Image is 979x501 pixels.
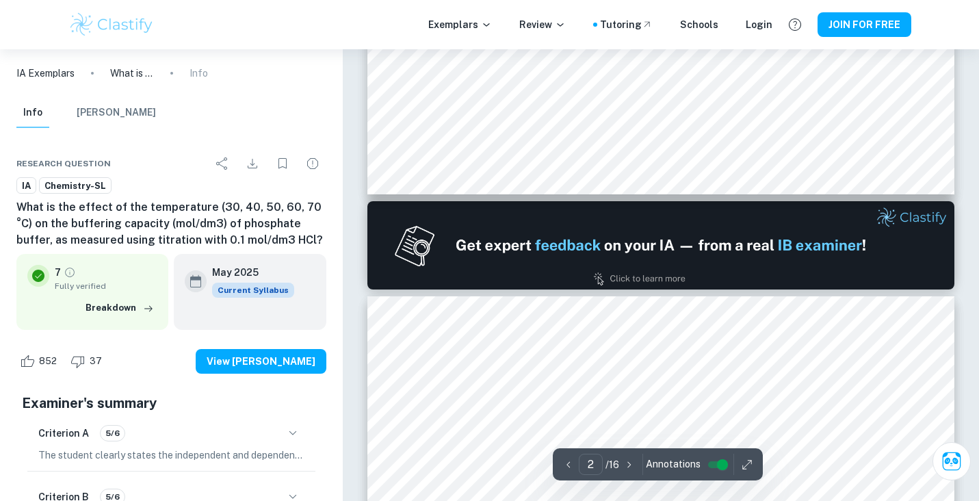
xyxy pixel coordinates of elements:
div: Bookmark [269,150,296,177]
p: 7 [55,265,61,280]
button: JOIN FOR FREE [818,12,911,37]
a: IA [16,177,36,194]
div: Share [209,150,236,177]
span: Annotations [646,457,701,472]
div: Like [16,350,64,372]
span: Fully verified [55,280,157,292]
h6: What is the effect of the temperature (30, 40, 50, 60, 70 °C) on the buffering capacity (mol/dm3)... [16,199,326,248]
p: Review [519,17,566,32]
span: 5/6 [101,427,125,439]
div: Report issue [299,150,326,177]
span: Current Syllabus [212,283,294,298]
a: Chemistry-SL [39,177,112,194]
button: [PERSON_NAME] [77,98,156,128]
button: View [PERSON_NAME] [196,349,326,374]
button: Info [16,98,49,128]
img: Ad [367,201,955,290]
span: Chemistry-SL [40,179,111,193]
div: This exemplar is based on the current syllabus. Feel free to refer to it for inspiration/ideas wh... [212,283,294,298]
p: The student clearly states the independent and dependent variables in the research question, incl... [38,448,304,463]
a: Login [746,17,772,32]
button: Breakdown [82,298,157,318]
a: Tutoring [600,17,653,32]
span: Research question [16,157,111,170]
span: 37 [82,355,109,368]
button: Help and Feedback [783,13,807,36]
p: Exemplars [428,17,492,32]
h6: May 2025 [212,265,283,280]
img: Clastify logo [68,11,155,38]
a: IA Exemplars [16,66,75,81]
h5: Examiner's summary [22,393,321,413]
div: Dislike [67,350,109,372]
a: Grade fully verified [64,266,76,279]
span: 852 [31,355,64,368]
p: Info [190,66,208,81]
p: What is the effect of the temperature (30, 40, 50, 60, 70 °C) on the buffering capacity (mol/dm3)... [110,66,154,81]
p: / 16 [605,457,619,472]
span: IA [17,179,36,193]
a: Schools [680,17,718,32]
div: Download [239,150,266,177]
button: Ask Clai [932,442,971,480]
h6: Criterion A [38,426,89,441]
